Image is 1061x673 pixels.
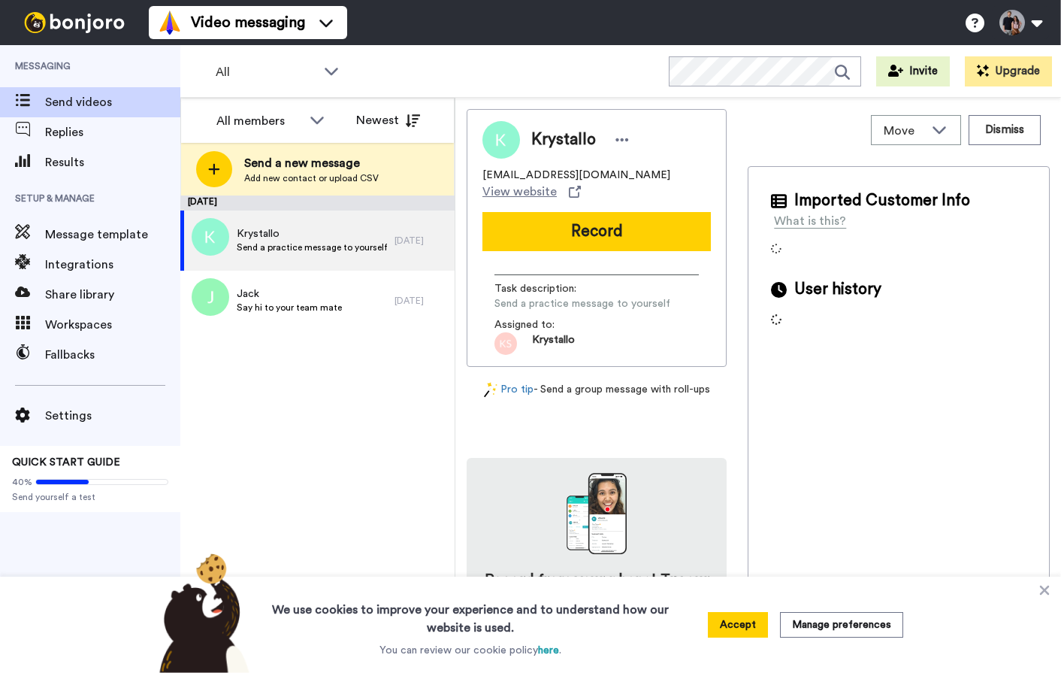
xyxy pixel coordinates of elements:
a: View website [482,183,581,201]
div: - Send a group message with roll-ups [467,382,727,398]
span: Send yourself a test [12,491,168,503]
span: Send videos [45,93,180,111]
span: Assigned to: [494,317,600,332]
span: QUICK START GUIDE [12,457,120,468]
span: Share library [45,286,180,304]
h4: Record from your phone! Try our app [DATE] [482,569,712,611]
img: vm-color.svg [158,11,182,35]
span: Task description : [494,281,600,296]
span: Move [884,122,924,140]
span: Imported Customer Info [794,189,970,212]
span: View website [482,183,557,201]
span: Send a new message [244,154,379,172]
p: You can review our cookie policy . [379,643,561,658]
button: Invite [876,56,950,86]
div: [DATE] [394,295,447,307]
span: Message template [45,226,180,244]
span: Krystallo [531,129,596,151]
a: here [538,645,559,656]
span: Integrations [45,256,180,274]
span: Send a practice message to yourself [494,296,670,311]
img: magic-wand.svg [484,382,497,398]
button: Newest [345,105,431,135]
span: 40% [12,476,32,488]
div: What is this? [774,212,846,230]
div: All members [216,112,302,130]
a: Pro tip [484,382,534,398]
span: Send a practice message to yourself [237,241,387,253]
button: Dismiss [969,115,1041,145]
span: [EMAIL_ADDRESS][DOMAIN_NAME] [482,168,670,183]
div: [DATE] [180,196,455,211]
img: ks.png [494,332,517,355]
span: Results [45,153,180,171]
button: Record [482,212,711,251]
span: Say hi to your team mate [237,302,342,314]
span: All [216,63,316,81]
img: bear-with-cookie.png [146,553,257,673]
span: Krystallo [532,332,575,355]
span: Video messaging [191,12,305,33]
span: Settings [45,407,180,425]
span: Add new contact or upload CSV [244,172,379,184]
h3: We use cookies to improve your experience and to understand how our website is used. [257,592,684,637]
span: Fallbacks [45,346,180,364]
span: User history [794,278,881,301]
img: j.png [192,278,229,316]
span: Jack [237,286,342,302]
span: Workspaces [45,316,180,334]
div: [DATE] [394,235,447,247]
img: Image of Krystallo [482,121,520,159]
img: bj-logo-header-white.svg [18,12,131,33]
span: Replies [45,123,180,141]
button: Upgrade [965,56,1052,86]
img: k.png [192,218,229,256]
button: Accept [708,612,768,638]
img: download [567,473,627,554]
span: Krystallo [237,226,387,241]
button: Manage preferences [780,612,903,638]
